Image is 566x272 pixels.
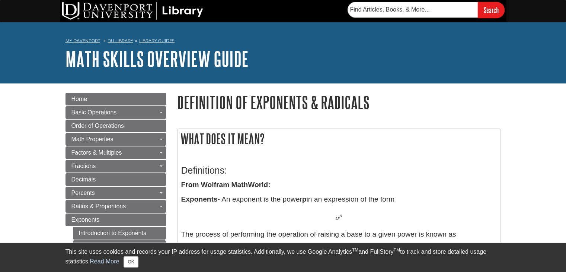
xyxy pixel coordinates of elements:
[65,173,166,186] a: Decimals
[73,240,166,253] a: Rules of Exponents
[65,36,501,48] nav: breadcrumb
[71,109,117,116] span: Basic Operations
[71,190,95,196] span: Percents
[348,2,478,18] input: Find Articles, Books, & More...
[181,181,271,189] strong: From Wolfram MathWorld:
[73,227,166,240] a: Introduction to Exponents
[352,247,358,253] sup: TM
[181,195,218,203] b: Exponents
[65,47,249,70] a: Math Skills Overview Guide
[71,123,124,129] span: Order of Operations
[65,187,166,199] a: Percents
[65,247,501,268] div: This site uses cookies and records your IP address for usage statistics. Additionally, we use Goo...
[108,38,133,43] a: DU Library
[348,2,505,18] form: Searches DU Library's articles, books, and more
[71,163,96,169] span: Fractions
[71,149,122,156] span: Factors & Multiples
[62,2,203,20] img: DU Library
[65,106,166,119] a: Basic Operations
[335,214,339,222] span: a
[65,200,166,213] a: Ratios & Proportions
[65,120,166,132] a: Order of Operations
[65,146,166,159] a: Factors & Multiples
[302,195,307,203] b: p
[181,165,497,176] h3: Definitions:
[65,214,166,226] a: Exponents
[478,2,505,18] input: Search
[339,212,342,219] span: p
[90,258,119,265] a: Read More
[71,216,100,223] span: Exponents
[71,136,113,142] span: Math Properties
[177,93,501,112] h1: Definition of Exponents & Radicals
[65,93,166,105] a: Home
[139,38,175,43] a: Library Guides
[124,256,138,268] button: Close
[71,96,87,102] span: Home
[178,129,501,149] h2: What does it mean?
[65,38,100,44] a: My Davenport
[394,247,400,253] sup: TM
[65,133,166,146] a: Math Properties
[71,176,96,183] span: Decimals
[71,203,126,209] span: Ratios & Proportions
[65,160,166,173] a: Fractions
